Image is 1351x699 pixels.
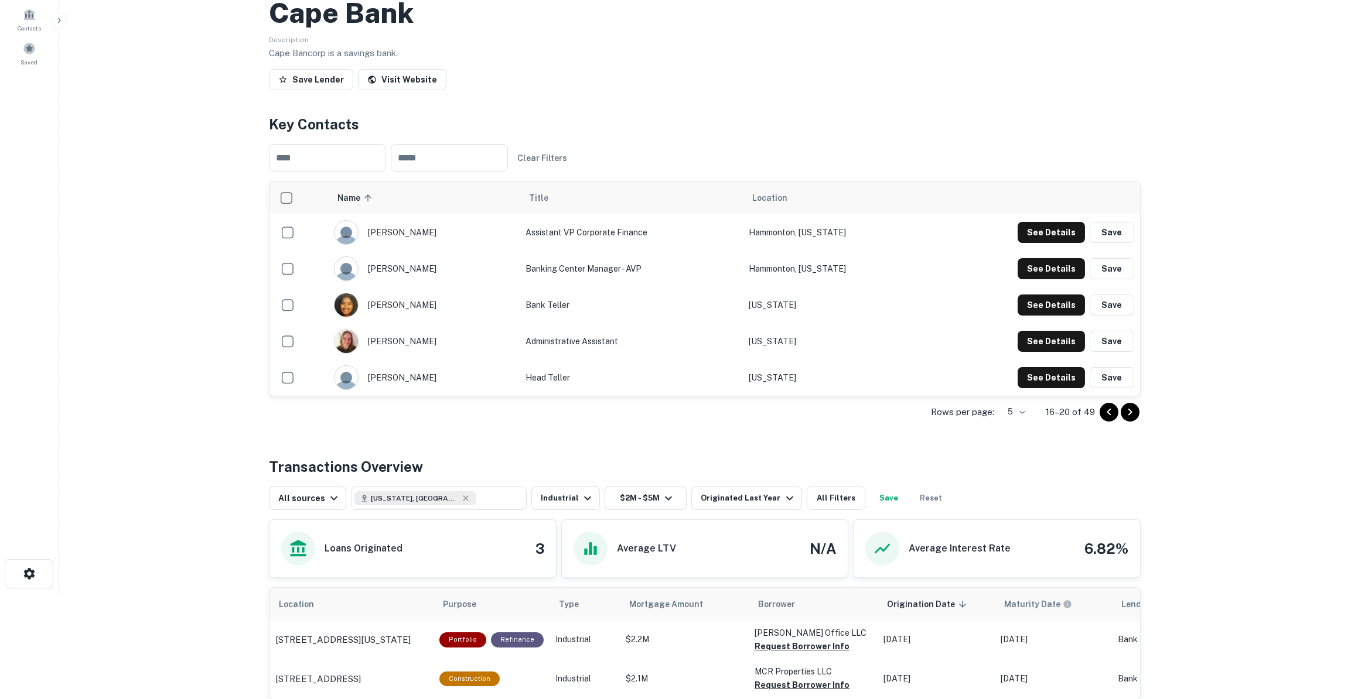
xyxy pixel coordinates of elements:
span: Origination Date [887,597,970,611]
button: Go to next page [1121,403,1140,422]
button: Save your search to get updates of matches that match your search criteria. [870,486,908,510]
button: See Details [1018,331,1085,352]
th: Borrower [749,588,878,621]
button: Originated Last Year [691,486,801,510]
th: Origination Date [878,588,995,621]
td: Administrative Assistant [520,323,743,359]
h6: Average LTV [617,542,676,556]
p: Bank [1118,633,1212,646]
span: Location [279,597,329,611]
div: This loan purpose was for refinancing [491,632,544,647]
button: Save [1090,222,1134,243]
p: [DATE] [883,633,989,646]
img: 1516761723661 [335,330,358,353]
p: [PERSON_NAME] Office LLC [755,626,872,639]
p: MCR Properties LLC [755,665,872,678]
button: Industrial [531,486,600,510]
th: Name [328,181,519,214]
img: 9c8pery4andzj6ohjkjp54ma2 [335,366,358,389]
p: Cape Bancorp is a savings bank. [269,46,1141,60]
button: Save Lender [269,69,353,90]
p: [DATE] [1001,633,1106,646]
h6: Maturity Date [1004,598,1060,611]
a: Visit Website [358,69,446,90]
td: Banking Center Manager - AVP [520,251,743,287]
span: Saved [21,57,38,67]
p: Rows per page: [931,405,994,419]
td: Assistant VP Corporate Finance [520,214,743,251]
p: $2.1M [626,673,743,685]
td: Hammonton, [US_STATE] [743,251,925,287]
h6: Average Interest Rate [909,542,1011,556]
button: See Details [1018,258,1085,279]
a: Contacts [4,4,55,35]
h4: N/A [810,538,836,559]
div: 5 [999,403,1027,420]
th: Title [520,181,743,214]
div: scrollable content [269,588,1140,698]
td: [US_STATE] [743,323,925,359]
p: Industrial [555,673,614,685]
div: Maturity dates displayed may be estimated. Please contact the lender for the most accurate maturi... [1004,598,1072,611]
div: [PERSON_NAME] [334,293,513,317]
div: [PERSON_NAME] [334,220,513,245]
a: [STREET_ADDRESS] [275,672,428,686]
td: [US_STATE] [743,287,925,323]
img: 9c8pery4andzj6ohjkjp54ma2 [335,221,358,244]
button: Clear Filters [513,148,572,169]
h4: Transactions Overview [269,456,423,477]
button: All sources [269,486,346,510]
h6: Loans Originated [325,542,402,556]
th: Purpose [434,588,550,621]
div: [PERSON_NAME] [334,329,513,354]
span: Lender Type [1121,597,1171,611]
p: [DATE] [883,673,989,685]
span: Title [529,191,564,205]
button: Save [1090,258,1134,279]
th: Location [269,588,434,621]
div: This loan purpose was for construction [439,671,500,686]
div: All sources [278,491,341,505]
img: 9c8pery4andzj6ohjkjp54ma2 [335,257,358,280]
a: Saved [4,37,55,69]
button: Save [1090,331,1134,352]
a: [STREET_ADDRESS][US_STATE] [275,633,428,647]
p: $2.2M [626,633,743,646]
div: This is a portfolio loan with 3 properties [439,632,486,647]
p: Bank [1118,673,1212,685]
td: Head Teller [520,359,743,396]
button: All Filters [807,486,865,510]
th: Mortgage Amount [620,588,749,621]
span: Name [337,191,376,205]
button: See Details [1018,294,1085,316]
h4: Key Contacts [269,114,1141,135]
button: See Details [1018,222,1085,243]
span: Contacts [18,23,41,33]
img: 1554304689761 [335,293,358,317]
h4: 6.82% [1084,538,1128,559]
button: Save [1090,294,1134,316]
button: Request Borrower Info [755,678,850,692]
th: Type [550,588,620,621]
button: Request Borrower Info [755,639,850,653]
span: [US_STATE], [GEOGRAPHIC_DATA] [371,493,459,503]
td: Hammonton, [US_STATE] [743,214,925,251]
span: Borrower [758,597,795,611]
button: See Details [1018,367,1085,388]
div: Originated Last Year [701,491,796,505]
p: [STREET_ADDRESS] [275,672,361,686]
p: Industrial [555,633,614,646]
th: Lender Type [1112,588,1217,621]
p: [DATE] [1001,673,1106,685]
div: [PERSON_NAME] [334,365,513,390]
div: [PERSON_NAME] [334,256,513,281]
span: Description [269,36,309,44]
span: Maturity dates displayed may be estimated. Please contact the lender for the most accurate maturi... [1004,598,1087,611]
th: Location [743,181,925,214]
span: Mortgage Amount [629,597,718,611]
button: Reset [912,486,950,510]
button: Save [1090,367,1134,388]
span: Location [752,191,787,205]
